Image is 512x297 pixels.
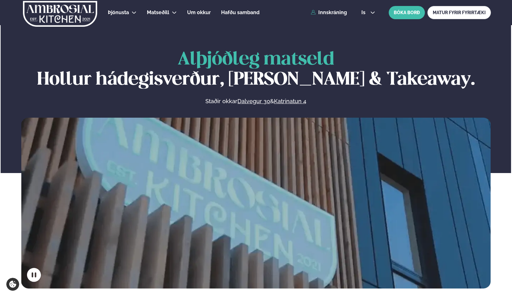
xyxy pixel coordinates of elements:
[23,1,98,27] img: logo
[274,98,306,105] a: Katrinatun 4
[389,6,425,19] button: BÓKA BORÐ
[147,9,169,16] a: Matseðill
[427,6,491,19] a: MATUR FYRIR FYRIRTÆKI
[187,9,211,16] a: Um okkur
[361,10,367,15] span: is
[237,98,270,105] a: Dalvegur 30
[147,9,169,15] span: Matseðill
[6,278,19,291] a: Cookie settings
[108,9,129,16] a: Þjónusta
[356,10,380,15] button: is
[187,9,211,15] span: Um okkur
[221,9,259,15] span: Hafðu samband
[311,10,347,15] a: Innskráning
[178,51,334,68] span: Alþjóðleg matseld
[108,9,129,15] span: Þjónusta
[21,50,491,90] h1: Hollur hádegisverður, [PERSON_NAME] & Takeaway.
[137,98,375,105] p: Staðir okkar &
[221,9,259,16] a: Hafðu samband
